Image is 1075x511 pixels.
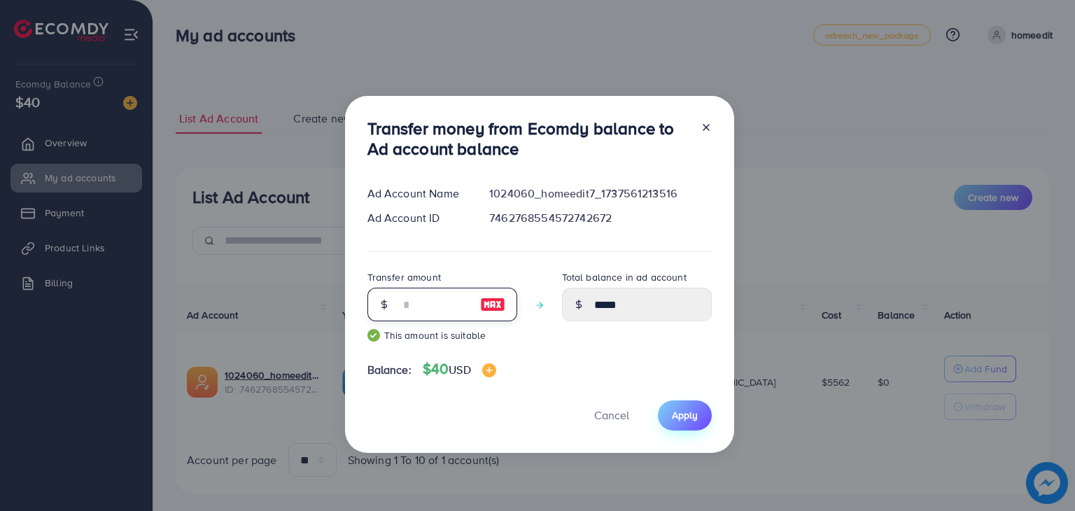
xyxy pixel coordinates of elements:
h4: $40 [423,360,496,378]
button: Cancel [577,400,647,430]
div: Ad Account ID [356,210,479,226]
small: This amount is suitable [367,328,517,342]
img: image [482,363,496,377]
span: USD [449,362,470,377]
label: Transfer amount [367,270,441,284]
img: image [480,296,505,313]
div: 7462768554572742672 [478,210,722,226]
h3: Transfer money from Ecomdy balance to Ad account balance [367,118,689,159]
button: Apply [658,400,712,430]
div: Ad Account Name [356,185,479,202]
span: Balance: [367,362,412,378]
span: Cancel [594,407,629,423]
div: 1024060_homeedit7_1737561213516 [478,185,722,202]
img: guide [367,329,380,342]
label: Total balance in ad account [562,270,687,284]
span: Apply [672,408,698,422]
